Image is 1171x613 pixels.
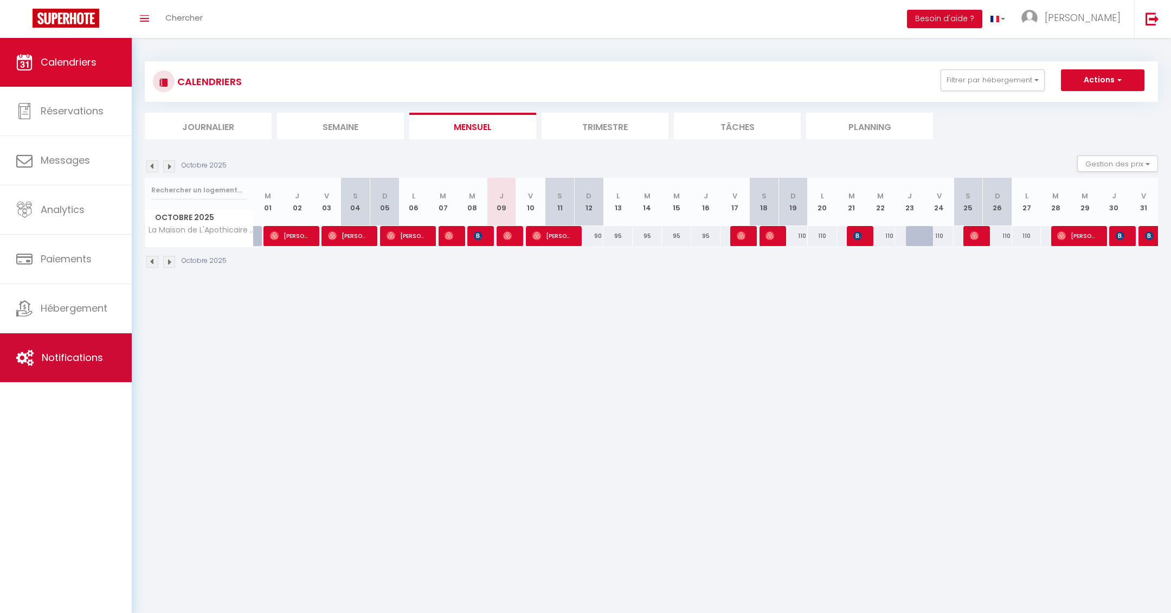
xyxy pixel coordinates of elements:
[1129,178,1158,226] th: 31
[633,226,662,246] div: 95
[1012,178,1041,226] th: 27
[1052,191,1059,201] abbr: M
[353,191,358,201] abbr: S
[42,351,103,364] span: Notifications
[737,225,747,246] span: [PERSON_NAME]
[924,226,954,246] div: 110
[821,191,824,201] abbr: L
[147,226,255,234] span: La Maison de L'Apothicaire - Balnéo 4 étoiles
[145,113,272,139] li: Journalier
[41,301,107,315] span: Hébergement
[983,226,1012,246] div: 110
[762,191,767,201] abbr: S
[387,225,426,246] span: [PERSON_NAME]
[866,226,896,246] div: 110
[970,225,980,246] span: [PERSON_NAME]
[1116,225,1125,246] span: [PERSON_NAME]
[732,191,737,201] abbr: V
[704,191,708,201] abbr: J
[557,191,562,201] abbr: S
[145,210,253,225] span: Octobre 2025
[409,113,536,139] li: Mensuel
[41,203,85,216] span: Analytics
[328,225,367,246] span: [PERSON_NAME]
[445,225,454,246] span: [PERSON_NAME]
[603,178,633,226] th: 13
[691,226,720,246] div: 95
[1070,178,1099,226] th: 29
[487,178,516,226] th: 09
[151,180,247,200] input: Rechercher un logement...
[1061,69,1144,91] button: Actions
[270,225,309,246] span: [PERSON_NAME]
[542,113,668,139] li: Trimestre
[644,191,651,201] abbr: M
[474,225,484,246] span: [PERSON_NAME]
[428,178,458,226] th: 07
[866,178,896,226] th: 22
[895,178,924,226] th: 23
[532,225,571,246] span: [PERSON_NAME]
[603,226,633,246] div: 95
[1057,225,1096,246] span: [PERSON_NAME]
[853,225,863,246] span: [PERSON_NAME]
[254,178,283,226] th: 01
[848,191,855,201] abbr: M
[877,191,884,201] abbr: M
[1099,178,1129,226] th: 30
[282,178,312,226] th: 02
[33,9,99,28] img: Super Booking
[1045,11,1121,24] span: [PERSON_NAME]
[1082,191,1088,201] abbr: M
[907,10,982,28] button: Besoin d'aide ?
[633,178,662,226] th: 14
[370,178,400,226] th: 05
[1025,191,1028,201] abbr: L
[837,178,866,226] th: 21
[1077,156,1158,172] button: Gestion des prix
[277,113,404,139] li: Semaine
[1112,191,1116,201] abbr: J
[662,226,691,246] div: 95
[41,153,90,167] span: Messages
[265,191,271,201] abbr: M
[778,178,808,226] th: 19
[674,113,801,139] li: Tâches
[1021,10,1038,26] img: ...
[908,191,912,201] abbr: J
[586,191,591,201] abbr: D
[182,160,227,171] p: Octobre 2025
[175,69,242,94] h3: CALENDRIERS
[574,178,603,226] th: 12
[382,191,388,201] abbr: D
[458,178,487,226] th: 08
[528,191,533,201] abbr: V
[662,178,691,226] th: 15
[295,191,299,201] abbr: J
[616,191,620,201] abbr: L
[1141,191,1146,201] abbr: V
[165,12,203,23] span: Chercher
[941,69,1045,91] button: Filtrer par hébergement
[924,178,954,226] th: 24
[324,191,329,201] abbr: V
[765,225,775,246] span: [PERSON_NAME]
[503,225,513,246] span: [PERSON_NAME]
[806,113,933,139] li: Planning
[499,191,504,201] abbr: J
[749,178,778,226] th: 18
[720,178,750,226] th: 17
[808,226,837,246] div: 110
[312,178,341,226] th: 03
[41,252,92,266] span: Paiements
[400,178,429,226] th: 06
[341,178,370,226] th: 04
[545,178,575,226] th: 11
[778,226,808,246] div: 110
[182,256,227,266] p: Octobre 2025
[412,191,415,201] abbr: L
[1041,178,1070,226] th: 28
[574,226,603,246] div: 90
[516,178,545,226] th: 10
[995,191,1000,201] abbr: D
